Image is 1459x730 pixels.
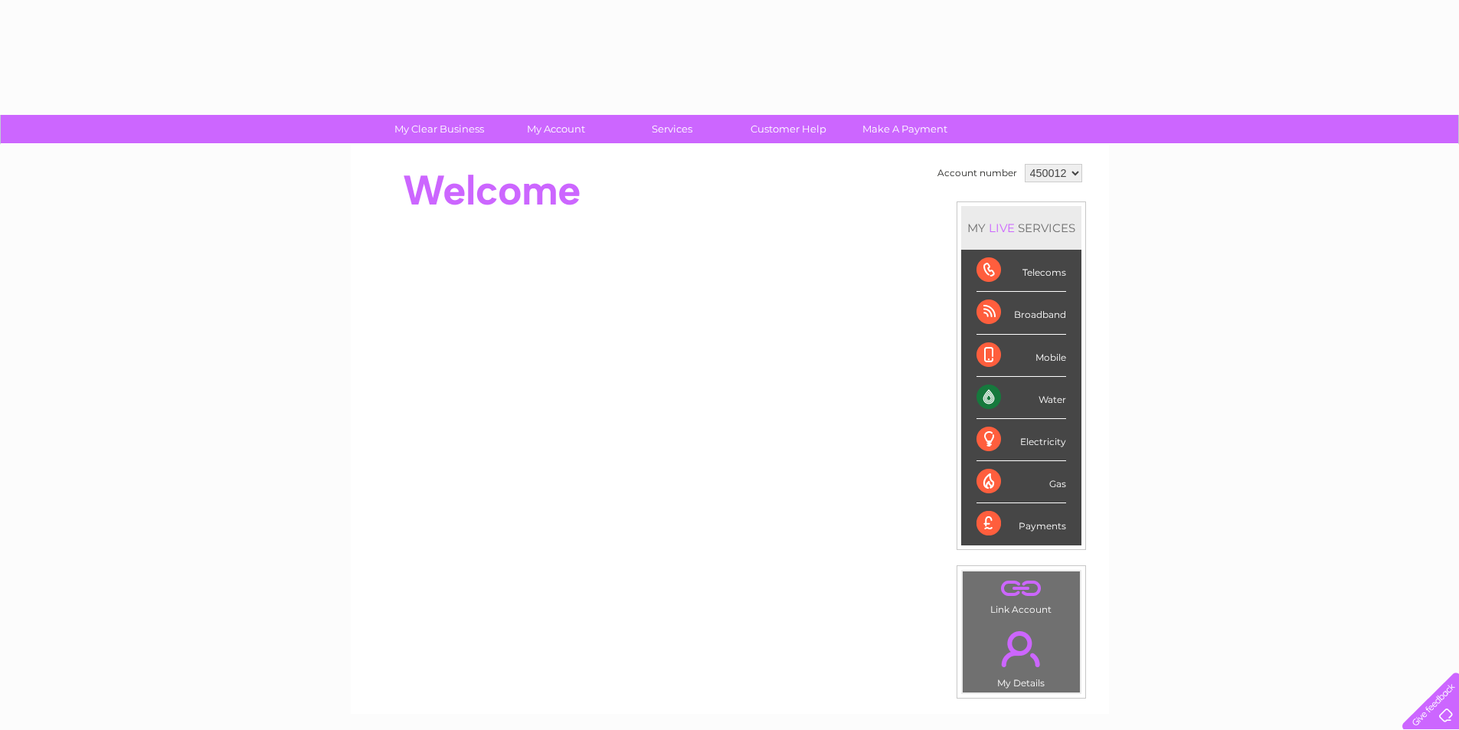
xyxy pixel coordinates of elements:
div: Telecoms [976,250,1066,292]
div: Water [976,377,1066,419]
td: Link Account [962,571,1081,619]
td: My Details [962,618,1081,693]
a: Services [609,115,735,143]
div: Mobile [976,335,1066,377]
div: Broadband [976,292,1066,334]
a: My Clear Business [376,115,502,143]
a: Make A Payment [842,115,968,143]
div: Gas [976,461,1066,503]
a: . [967,575,1076,602]
a: Customer Help [725,115,852,143]
div: LIVE [986,221,1018,235]
td: Account number [934,160,1021,186]
div: Electricity [976,419,1066,461]
a: My Account [492,115,619,143]
div: Payments [976,503,1066,545]
div: MY SERVICES [961,206,1081,250]
a: . [967,622,1076,676]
